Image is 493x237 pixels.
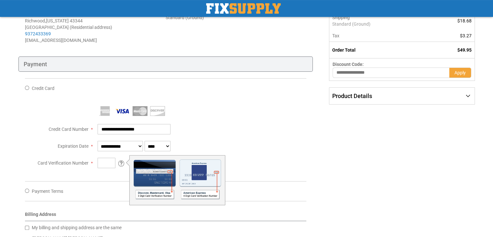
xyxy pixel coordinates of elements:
span: Shipping [332,15,350,20]
span: Payment Terms [32,189,63,194]
address: [PERSON_NAME] [PERSON_NAME] [STREET_ADDRESS][PERSON_NAME] Richwood , 43344 [GEOGRAPHIC_DATA] (Res... [25,5,166,44]
span: My billing and shipping address are the same [32,225,122,230]
th: Tax [329,30,429,42]
span: Standard (Ground) [332,21,425,27]
a: 9372433369 [25,31,51,36]
button: Apply [449,68,471,78]
span: $3.27 [460,33,472,38]
img: Visa [115,106,130,116]
span: Discount Code: [333,62,364,67]
span: [US_STATE] [46,18,69,23]
span: Card Verification Number [38,160,88,166]
span: [EMAIL_ADDRESS][DOMAIN_NAME] [25,38,97,43]
img: MasterCard [133,106,147,116]
div: Payment [18,56,313,72]
img: Fix Industrial Supply [206,3,281,14]
span: Product Details [332,93,372,99]
img: Card Verification Number Visual Reference [134,159,221,199]
span: Apply [454,70,466,75]
span: Expiration Date [58,143,88,149]
div: Standard (Ground) [166,14,306,21]
strong: Order Total [332,47,356,53]
img: American Express [98,106,112,116]
span: $18.68 [457,18,472,23]
img: Discover [150,106,165,116]
a: store logo [206,3,281,14]
span: Credit Card Number [49,127,88,132]
span: Credit Card [32,86,54,91]
span: $49.95 [457,47,472,53]
div: Billing Address [25,211,307,221]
